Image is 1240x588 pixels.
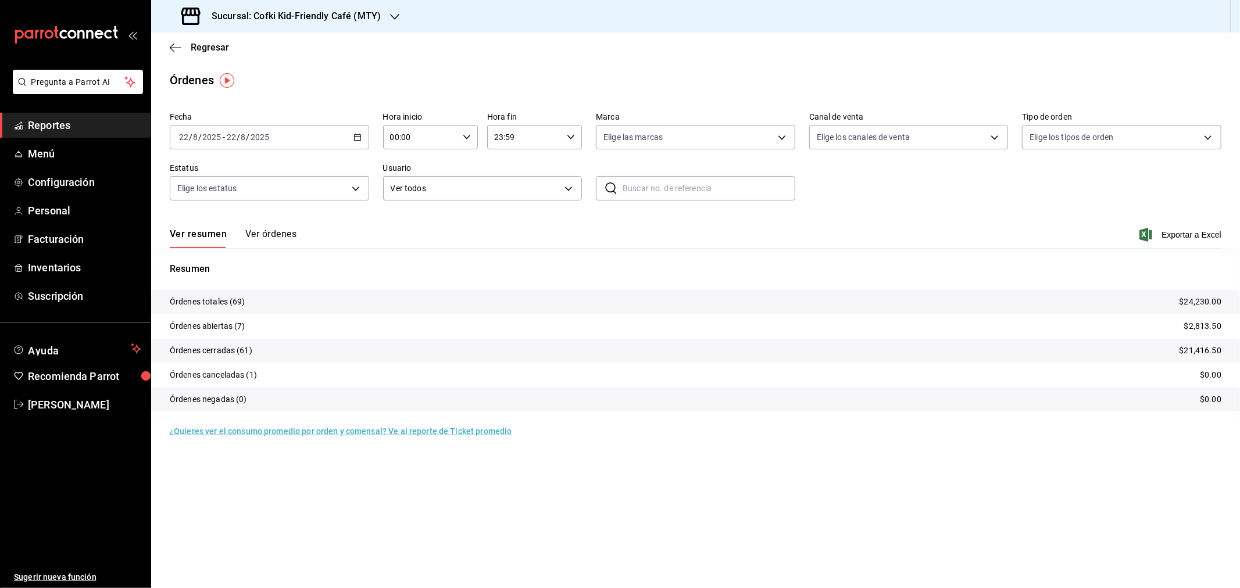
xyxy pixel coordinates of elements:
span: Inventarios [28,260,141,275]
span: Recomienda Parrot [28,368,141,384]
input: -- [178,132,189,142]
input: ---- [202,132,221,142]
button: open_drawer_menu [128,30,137,40]
span: Ver todos [391,182,561,195]
button: Exportar a Excel [1142,228,1221,242]
span: Regresar [191,42,229,53]
div: navigation tabs [170,228,296,248]
p: Órdenes totales (69) [170,296,245,308]
span: - [223,132,225,142]
span: Suscripción [28,288,141,304]
span: [PERSON_NAME] [28,397,141,413]
div: Órdenes [170,71,214,89]
span: / [189,132,192,142]
label: Estatus [170,164,369,173]
label: Canal de venta [809,113,1009,121]
input: -- [192,132,198,142]
p: $21,416.50 [1180,345,1221,357]
button: Regresar [170,42,229,53]
label: Usuario [383,164,583,173]
p: $0.00 [1200,369,1221,381]
button: Pregunta a Parrot AI [13,70,143,94]
p: $24,230.00 [1180,296,1221,308]
label: Hora inicio [383,113,478,121]
label: Fecha [170,113,369,121]
p: Órdenes cerradas (61) [170,345,252,357]
span: Facturación [28,231,141,247]
input: ---- [250,132,270,142]
input: -- [241,132,246,142]
span: Configuración [28,174,141,190]
span: / [246,132,250,142]
h3: Sucursal: Cofki Kid-Friendly Café (MTY) [202,9,381,23]
input: Buscar no. de referencia [623,177,795,200]
input: -- [226,132,237,142]
label: Tipo de orden [1022,113,1221,121]
span: Elige las marcas [603,131,663,143]
p: Órdenes canceladas (1) [170,369,257,381]
span: Elige los canales de venta [817,131,910,143]
span: Elige los tipos de orden [1030,131,1113,143]
span: Pregunta a Parrot AI [31,76,125,88]
span: Ayuda [28,342,126,356]
span: Menú [28,146,141,162]
a: Pregunta a Parrot AI [8,84,143,96]
button: Ver órdenes [245,228,296,248]
span: / [237,132,240,142]
span: / [198,132,202,142]
label: Marca [596,113,795,121]
span: Elige los estatus [177,182,237,194]
p: Órdenes negadas (0) [170,393,247,406]
label: Hora fin [487,113,582,121]
p: Órdenes abiertas (7) [170,320,245,332]
span: Sugerir nueva función [14,571,141,583]
span: Reportes [28,117,141,133]
p: $0.00 [1200,393,1221,406]
img: Tooltip marker [220,73,234,88]
a: ¿Quieres ver el consumo promedio por orden y comensal? Ve al reporte de Ticket promedio [170,426,512,436]
button: Ver resumen [170,228,227,248]
p: Resumen [170,262,1221,276]
p: $2,813.50 [1184,320,1221,332]
span: Personal [28,203,141,218]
